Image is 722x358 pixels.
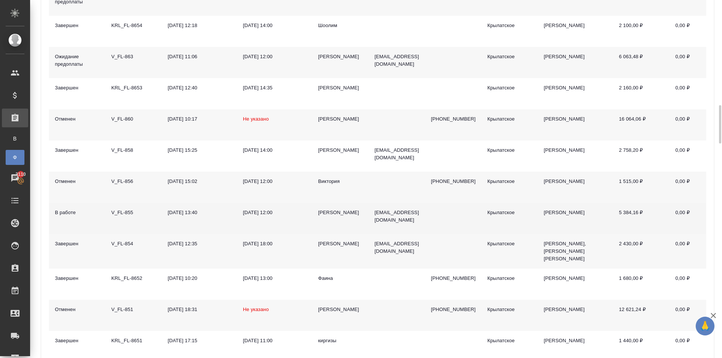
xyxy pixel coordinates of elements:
[613,203,669,234] td: 5 384,16 ₽
[318,306,363,313] div: [PERSON_NAME]
[55,53,99,68] div: Ожидание предоплаты
[243,84,306,92] div: [DATE] 14:35
[168,240,231,248] div: [DATE] 12:35
[318,22,363,29] div: Шоолим
[168,337,231,344] div: [DATE] 17:15
[696,317,714,335] button: 🙏
[55,178,99,185] div: Отменен
[55,275,99,282] div: Завершен
[11,171,30,178] span: 3110
[318,115,363,123] div: [PERSON_NAME]
[318,84,363,92] div: [PERSON_NAME]
[487,209,532,216] div: Крылатское
[2,169,28,187] a: 3110
[168,115,231,123] div: [DATE] 10:17
[243,53,306,60] div: [DATE] 12:00
[243,209,306,216] div: [DATE] 12:00
[111,178,156,185] div: V_FL-856
[111,275,156,282] div: KRL_FL-8652
[168,178,231,185] div: [DATE] 15:02
[168,209,231,216] div: [DATE] 13:40
[375,147,419,162] p: [EMAIL_ADDRESS][DOMAIN_NAME]
[431,306,475,313] p: [PHONE_NUMBER]
[111,337,156,344] div: KRL_FL-8651
[55,240,99,248] div: Завершен
[613,269,669,300] td: 1 680,00 ₽
[538,140,613,172] td: [PERSON_NAME]
[538,172,613,203] td: [PERSON_NAME]
[613,109,669,140] td: 16 064,06 ₽
[318,240,363,248] div: [PERSON_NAME]
[318,337,363,344] div: киргизы
[111,306,156,313] div: V_FL-851
[613,234,669,269] td: 2 430,00 ₽
[55,147,99,154] div: Завершен
[243,116,269,122] span: Не указано
[613,78,669,109] td: 2 160,00 ₽
[318,275,363,282] div: Фаина
[243,178,306,185] div: [DATE] 12:00
[613,140,669,172] td: 2 758,20 ₽
[168,275,231,282] div: [DATE] 10:20
[55,306,99,313] div: Отменен
[9,135,21,142] span: В
[55,22,99,29] div: Завершен
[55,115,99,123] div: Отменен
[487,337,532,344] div: Крылатское
[243,337,306,344] div: [DATE] 11:00
[318,147,363,154] div: [PERSON_NAME]
[487,53,532,60] div: Крылатское
[111,240,156,248] div: V_FL-854
[168,306,231,313] div: [DATE] 18:31
[487,178,532,185] div: Крылатское
[487,84,532,92] div: Крылатское
[487,115,532,123] div: Крылатское
[538,234,613,269] td: [PERSON_NAME], [PERSON_NAME] [PERSON_NAME]
[613,300,669,331] td: 12 621,24 ₽
[318,53,363,60] div: [PERSON_NAME]
[111,115,156,123] div: V_FL-860
[168,53,231,60] div: [DATE] 11:06
[243,275,306,282] div: [DATE] 13:00
[538,16,613,47] td: [PERSON_NAME]
[9,154,21,161] span: Ф
[168,147,231,154] div: [DATE] 15:25
[375,209,419,224] p: [EMAIL_ADDRESS][DOMAIN_NAME]
[111,209,156,216] div: V_FL-855
[55,84,99,92] div: Завершен
[55,337,99,344] div: Завершен
[538,203,613,234] td: [PERSON_NAME]
[538,78,613,109] td: [PERSON_NAME]
[538,269,613,300] td: [PERSON_NAME]
[6,131,24,146] a: В
[6,150,24,165] a: Ф
[318,209,363,216] div: [PERSON_NAME]
[487,22,532,29] div: Крылатское
[613,172,669,203] td: 1 515,00 ₽
[538,47,613,78] td: [PERSON_NAME]
[243,147,306,154] div: [DATE] 14:00
[431,275,475,282] p: [PHONE_NUMBER]
[243,307,269,312] span: Не указано
[487,147,532,154] div: Крылатское
[168,84,231,92] div: [DATE] 12:40
[111,53,156,60] div: V_FL-863
[431,178,475,185] p: [PHONE_NUMBER]
[538,300,613,331] td: [PERSON_NAME]
[487,240,532,248] div: Крылатское
[431,115,475,123] p: [PHONE_NUMBER]
[111,22,156,29] div: KRL_FL-8654
[318,178,363,185] div: Виктория
[375,53,419,68] p: [EMAIL_ADDRESS][DOMAIN_NAME]
[699,318,711,334] span: 🙏
[243,240,306,248] div: [DATE] 18:00
[55,209,99,216] div: В работе
[243,22,306,29] div: [DATE] 14:00
[613,16,669,47] td: 2 100,00 ₽
[487,275,532,282] div: Крылатское
[613,47,669,78] td: 6 063,48 ₽
[487,306,532,313] div: Крылатское
[111,84,156,92] div: KRL_FL-8653
[538,109,613,140] td: [PERSON_NAME]
[375,240,419,255] p: [EMAIL_ADDRESS][DOMAIN_NAME]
